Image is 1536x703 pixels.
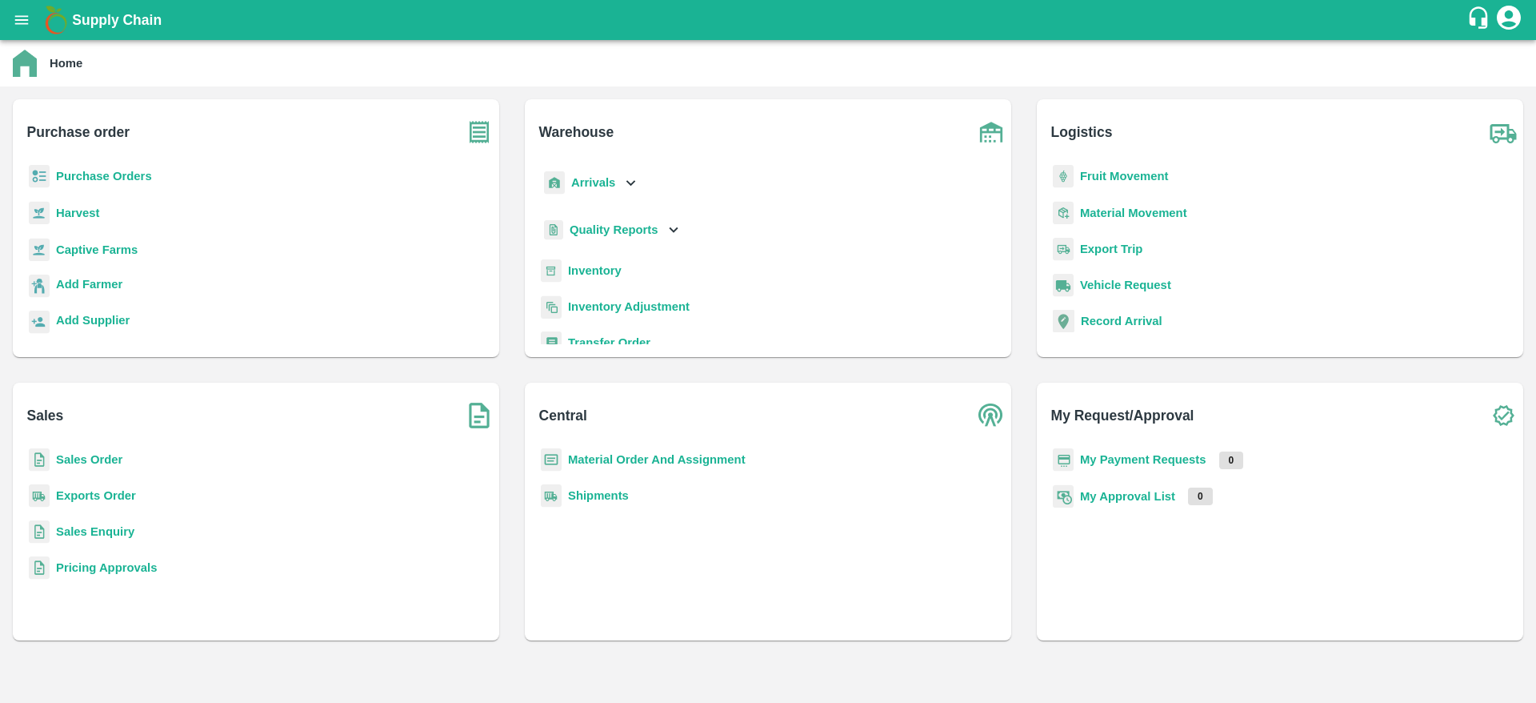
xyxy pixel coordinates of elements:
[29,484,50,508] img: shipments
[56,314,130,327] b: Add Supplier
[1080,279,1171,291] a: Vehicle Request
[40,4,72,36] img: logo
[541,165,640,201] div: Arrivals
[541,214,682,247] div: Quality Reports
[1053,484,1074,508] img: approval
[1188,488,1213,505] p: 0
[568,453,746,466] a: Material Order And Assignment
[539,121,614,143] b: Warehouse
[459,112,499,152] img: purchase
[568,264,622,277] a: Inventory
[971,396,1011,436] img: central
[56,453,122,466] a: Sales Order
[459,396,499,436] img: soSales
[541,295,562,319] img: inventory
[1483,112,1523,152] img: truck
[1053,201,1074,225] img: material
[1219,452,1244,469] p: 0
[29,556,50,580] img: sales
[1053,310,1074,332] img: recordArrival
[1080,170,1169,183] a: Fruit Movement
[72,12,162,28] b: Supply Chain
[570,223,658,236] b: Quality Reports
[1051,121,1113,143] b: Logistics
[56,489,136,502] a: Exports Order
[50,57,82,70] b: Home
[568,336,650,349] a: Transfer Order
[1080,207,1187,219] a: Material Movement
[29,238,50,262] img: harvest
[971,112,1011,152] img: warehouse
[56,525,134,538] a: Sales Enquiry
[56,207,99,219] a: Harvest
[1080,490,1175,503] a: My Approval List
[571,176,615,189] b: Arrivals
[56,561,157,574] a: Pricing Approvals
[56,170,152,183] a: Purchase Orders
[29,275,50,298] img: farmer
[541,484,562,508] img: shipments
[544,220,563,240] img: qualityReport
[1466,6,1494,34] div: customer-support
[568,300,690,313] a: Inventory Adjustment
[72,9,1466,31] a: Supply Chain
[1053,274,1074,297] img: vehicle
[539,404,587,427] b: Central
[541,259,562,283] img: whInventory
[541,448,562,472] img: centralMaterial
[29,311,50,334] img: supplier
[29,201,50,225] img: harvest
[1080,243,1142,255] a: Export Trip
[3,2,40,38] button: open drawer
[568,489,629,502] a: Shipments
[27,404,64,427] b: Sales
[1051,404,1194,427] b: My Request/Approval
[1081,315,1162,327] a: Record Arrival
[29,520,50,544] img: sales
[29,448,50,472] img: sales
[27,121,130,143] b: Purchase order
[1494,3,1523,37] div: account of current user
[56,278,122,291] b: Add Farmer
[544,171,565,195] img: whArrival
[56,275,122,297] a: Add Farmer
[13,50,37,77] img: home
[1053,165,1074,188] img: fruit
[541,331,562,355] img: whTransfer
[56,311,130,333] a: Add Supplier
[56,243,138,256] a: Captive Farms
[1080,453,1206,466] a: My Payment Requests
[1053,238,1074,261] img: delivery
[1053,448,1074,472] img: payment
[1483,396,1523,436] img: check
[29,165,50,188] img: reciept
